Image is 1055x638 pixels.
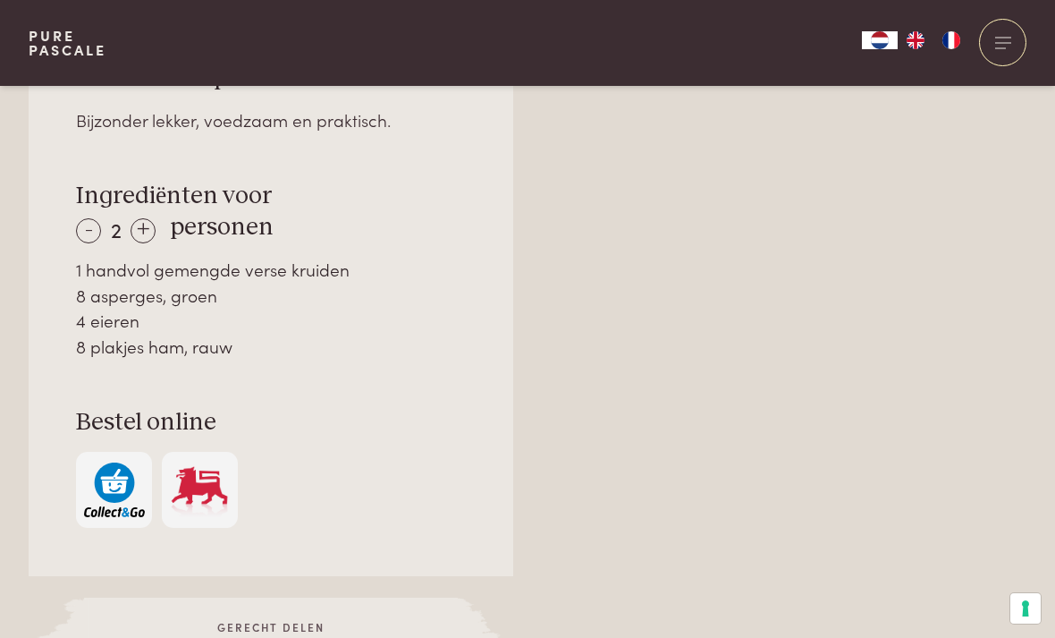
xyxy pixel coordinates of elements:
[76,218,101,243] div: -
[862,31,898,49] div: Language
[76,283,466,309] div: 8 asperges, groen
[1010,593,1041,624] button: Uw voorkeuren voor toestemming voor trackingtechnologieën
[29,29,106,57] a: PurePascale
[76,257,466,283] div: 1 handvol gemengde verse kruiden
[76,407,466,438] h3: Bestel online
[76,334,466,360] div: 8 plakjes ham, rauw
[862,31,898,49] a: NL
[169,463,230,517] img: Delhaize
[933,31,969,49] a: FR
[170,215,274,240] span: personen
[898,31,969,49] ul: Language list
[76,183,272,208] span: Ingrediënten voor
[84,463,145,517] img: c308188babc36a3a401bcb5cb7e020f4d5ab42f7cacd8327e500463a43eeb86c.svg
[898,31,933,49] a: EN
[862,31,969,49] aside: Language selected: Nederlands
[111,214,122,243] span: 2
[131,218,156,243] div: +
[76,107,466,133] div: Bijzonder lekker, voedzaam en praktisch.
[84,619,458,635] span: Gerecht delen
[76,308,466,334] div: 4 eieren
